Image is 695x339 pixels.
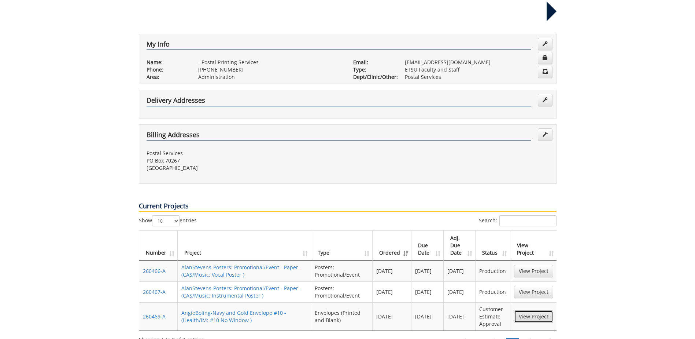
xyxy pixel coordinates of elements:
[178,231,311,260] th: Project: activate to sort column ascending
[373,281,411,302] td: [DATE]
[476,302,510,331] td: Customer Estimate Approval
[147,97,531,106] h4: Delivery Addresses
[444,260,476,281] td: [DATE]
[405,59,549,66] p: [EMAIL_ADDRESS][DOMAIN_NAME]
[147,131,531,141] h4: Billing Addresses
[479,215,557,226] label: Search:
[411,302,444,331] td: [DATE]
[411,281,444,302] td: [DATE]
[353,66,394,73] p: Type:
[353,59,394,66] p: Email:
[311,231,373,260] th: Type: activate to sort column ascending
[444,302,476,331] td: [DATE]
[143,267,166,274] a: 260466-A
[499,215,557,226] input: Search:
[476,281,510,302] td: Production
[538,66,552,78] a: Change Communication Preferences
[152,215,180,226] select: Showentries
[510,231,557,260] th: View Project: activate to sort column ascending
[147,164,342,172] p: [GEOGRAPHIC_DATA]
[311,281,373,302] td: Posters: Promotional/Event
[311,302,373,331] td: Envelopes (Printed and Blank)
[405,73,549,81] p: Postal Services
[514,265,553,277] a: View Project
[514,286,553,298] a: View Project
[373,260,411,281] td: [DATE]
[411,260,444,281] td: [DATE]
[405,66,549,73] p: ETSU Faculty and Staff
[143,313,166,320] a: 260469-A
[198,59,342,66] p: - Postal Printing Services
[139,231,178,260] th: Number: activate to sort column ascending
[514,310,553,323] a: View Project
[311,260,373,281] td: Posters: Promotional/Event
[147,41,531,50] h4: My Info
[147,66,187,73] p: Phone:
[538,52,552,64] a: Change Password
[444,231,476,260] th: Adj. Due Date: activate to sort column ascending
[373,231,411,260] th: Ordered: activate to sort column ascending
[181,309,286,324] a: AngieBoling-Navy and Gold Envelope #10 - (Health/IM: #10 No Window )
[353,73,394,81] p: Dept/Clinic/Other:
[181,285,302,299] a: AlanStevens-Posters: Promotional/Event - Paper - (CAS/Music: Instrumental Poster )
[411,231,444,260] th: Due Date: activate to sort column ascending
[147,150,342,157] p: Postal Services
[139,201,557,212] p: Current Projects
[198,73,342,81] p: Administration
[373,302,411,331] td: [DATE]
[147,73,187,81] p: Area:
[538,128,552,141] a: Edit Addresses
[538,94,552,106] a: Edit Addresses
[147,59,187,66] p: Name:
[538,38,552,50] a: Edit Info
[198,66,342,73] p: [PHONE_NUMBER]
[143,288,166,295] a: 260467-A
[139,215,197,226] label: Show entries
[147,157,342,164] p: PO Box 70267
[181,264,302,278] a: AlanStevens-Posters: Promotional/Event - Paper - (CAS/Music: Vocal Poster )
[476,231,510,260] th: Status: activate to sort column ascending
[444,281,476,302] td: [DATE]
[476,260,510,281] td: Production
